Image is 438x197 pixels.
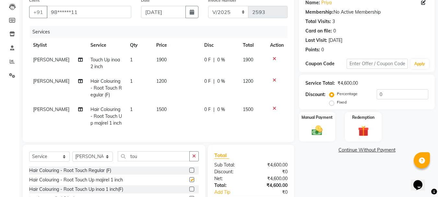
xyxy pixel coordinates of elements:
div: Hair Colouring - Root Touch Regular (F) [29,167,111,174]
div: No Active Membership [305,9,428,16]
div: 0 [333,28,336,34]
th: Disc [200,38,239,53]
div: Sub Total: [209,162,251,168]
div: 0 [321,46,324,53]
span: [PERSON_NAME] [33,57,69,63]
div: Last Visit: [305,37,327,44]
div: Total: [209,182,251,189]
iframe: chat widget [411,171,432,191]
span: 1900 [156,57,167,63]
div: ₹4,600.00 [251,162,292,168]
div: Discount: [209,168,251,175]
span: 0 % [217,106,225,113]
input: Enter Offer / Coupon Code [347,59,408,69]
div: 3 [332,18,335,25]
div: Net: [209,175,251,182]
span: 0 % [217,78,225,85]
div: Services [30,26,292,38]
th: Action [266,38,288,53]
span: 0 F [204,78,211,85]
div: Points: [305,46,320,53]
span: | [213,78,215,85]
a: Add Tip [209,189,258,196]
th: Stylist [29,38,87,53]
div: Hair Colouring - Root Touch Up majirel 1 inch [29,177,123,183]
span: | [213,106,215,113]
input: Search by Name/Mobile/Email/Code [47,6,131,18]
th: Total [239,38,266,53]
button: Apply [410,59,429,69]
div: [DATE] [328,37,342,44]
div: Membership: [305,9,334,16]
span: Touch Up inoa 2 inch [90,57,120,69]
label: Manual Payment [302,115,333,120]
label: Fixed [337,99,347,105]
div: ₹4,600.00 [337,80,358,87]
span: 0 F [204,56,211,63]
div: Discount: [305,91,326,98]
span: 1900 [243,57,253,63]
span: 1200 [243,78,253,84]
a: Continue Without Payment [300,147,433,154]
label: Redemption [352,115,374,120]
button: +91 [29,6,47,18]
span: [PERSON_NAME] [33,106,69,112]
span: 1 [130,106,133,112]
th: Service [87,38,126,53]
th: Price [152,38,200,53]
span: | [213,56,215,63]
div: ₹4,600.00 [251,182,292,189]
div: Service Total: [305,80,335,87]
span: 1 [130,78,133,84]
span: 1500 [156,106,167,112]
span: 0 % [217,56,225,63]
div: Card on file: [305,28,332,34]
img: _gift.svg [355,124,372,138]
span: Hair Colouring - Root Touch Regular (F) [90,78,122,98]
span: [PERSON_NAME] [33,78,69,84]
span: 0 F [204,106,211,113]
div: ₹4,600.00 [251,175,292,182]
label: Percentage [337,91,358,97]
span: Hair Colouring - Root Touch Up majirel 1 inch [90,106,122,126]
div: Coupon Code [305,60,346,67]
input: Search or Scan [118,151,190,161]
div: Total Visits: [305,18,331,25]
span: 1200 [156,78,167,84]
span: Total [214,152,229,159]
th: Qty [126,38,152,53]
span: 1500 [243,106,253,112]
span: 1 [130,57,133,63]
div: ₹0 [258,189,293,196]
div: Hair Colouring - Root Touch Up inoa 1 inch(F) [29,186,123,193]
img: _cash.svg [308,124,326,137]
div: ₹0 [251,168,292,175]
